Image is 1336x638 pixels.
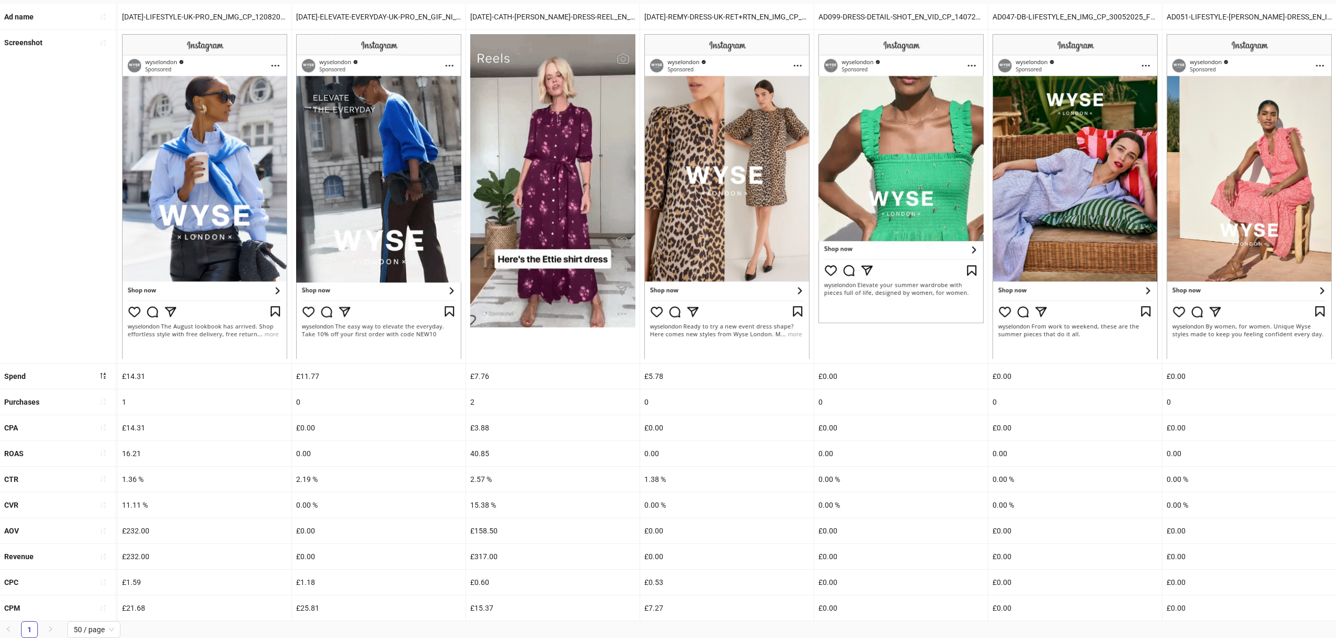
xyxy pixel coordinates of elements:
div: 0.00 [1162,441,1336,466]
div: 0.00 [988,441,1162,466]
div: £0.00 [814,570,988,595]
span: right [47,626,54,632]
div: [DATE]-ELEVATE-EVERYDAY-UK-PRO_EN_GIF_NI_12082025_F_CC_SC24_USP3_ECOM [292,4,465,29]
span: sort-descending [99,372,107,379]
div: £7.27 [640,595,814,621]
img: Screenshot 120229972577010055 [296,34,461,358]
div: £5.78 [640,364,814,389]
div: £3.88 [466,415,640,440]
span: sort-ascending [99,398,107,405]
div: £0.53 [640,570,814,595]
div: 0.00 % [988,492,1162,518]
div: £0.00 [1162,570,1336,595]
b: CVR [4,501,18,509]
div: 0.00 [292,441,465,466]
div: £0.00 [292,415,465,440]
b: Revenue [4,552,34,561]
span: sort-ascending [99,475,107,482]
div: Page Size [67,621,120,638]
div: AD047-DB-LIFESTYLE_EN_IMG_CP_30052025_F_CC_SC1_USP11_NEWSEASON [988,4,1162,29]
span: sort-ascending [99,604,107,612]
div: £0.00 [988,364,1162,389]
a: 1 [22,622,37,637]
div: £0.00 [640,544,814,569]
div: £158.50 [466,518,640,543]
b: CTR [4,475,18,483]
div: 1 [118,389,291,415]
div: 0.00 % [292,492,465,518]
span: left [5,626,12,632]
div: £0.00 [814,595,988,621]
b: CPA [4,424,18,432]
b: Screenshot [4,38,43,47]
div: 0 [814,389,988,415]
div: AD099-DRESS-DETAIL-SHOT_EN_VID_CP_14072025_F_CC_SC1_None_NEWSEASON [814,4,988,29]
div: AD051-LIFESTYLE-[PERSON_NAME]-DRESS_EN_IMG_CP_30052025_F_CC_SC1_USP11_NEWSEASON [1162,4,1336,29]
div: £0.60 [466,570,640,595]
span: sort-ascending [99,579,107,586]
span: sort-ascending [99,501,107,509]
span: sort-ascending [99,553,107,560]
div: £0.00 [988,415,1162,440]
div: £0.00 [988,570,1162,595]
b: Spend [4,372,26,380]
div: 1.38 % [640,467,814,492]
div: 0.00 % [814,492,988,518]
div: 11.11 % [118,492,291,518]
div: 1.36 % [118,467,291,492]
div: [DATE]-CATH-[PERSON_NAME]-DRESS-REEL_EN_VID_CP_14072025_F_CC_SC13_None_NEWSEASON [466,4,640,29]
div: £0.00 [988,595,1162,621]
div: £14.31 [118,364,291,389]
div: £0.00 [988,544,1162,569]
div: £0.00 [1162,415,1336,440]
div: £0.00 [814,518,988,543]
b: CPM [4,604,20,612]
span: sort-ascending [99,527,107,534]
img: Screenshot 120227631514340055 [818,34,984,323]
div: 0.00 % [988,467,1162,492]
img: Screenshot 120224616461580055 [993,34,1158,358]
span: sort-ascending [99,39,107,46]
div: £25.81 [292,595,465,621]
div: 15.38 % [466,492,640,518]
div: 0.00 [640,441,814,466]
b: CPC [4,578,18,586]
div: £0.00 [1162,518,1336,543]
div: 0.00 [814,441,988,466]
b: Purchases [4,398,39,406]
b: Ad name [4,13,34,21]
div: 0 [640,389,814,415]
b: ROAS [4,449,24,458]
div: 2.57 % [466,467,640,492]
div: £317.00 [466,544,640,569]
div: £0.00 [292,518,465,543]
img: Screenshot 120229144425920055 [644,34,809,358]
img: Screenshot 120224613298100055 [1167,34,1332,358]
div: £0.00 [1162,595,1336,621]
div: [DATE]-REMY-DRESS-UK-RET+RTN_EN_IMG_CP_28072025_F_CC_SC1_None_NEWSEASON [640,4,814,29]
span: sort-ascending [99,424,107,431]
div: £0.00 [1162,544,1336,569]
div: 40.85 [466,441,640,466]
b: AOV [4,527,19,535]
div: 0.00 % [640,492,814,518]
div: [DATE]-LIFESTYLE-UK-PRO_EN_IMG_CP_12082025_F_CC_SC24_USP3_ECOM [118,4,291,29]
div: 16.21 [118,441,291,466]
li: 1 [21,621,38,638]
div: £21.68 [118,595,291,621]
span: sort-ascending [99,13,107,20]
div: £0.00 [1162,364,1336,389]
div: 2 [466,389,640,415]
div: £0.00 [292,544,465,569]
span: 50 / page [74,622,114,637]
div: £1.59 [118,570,291,595]
div: £7.76 [466,364,640,389]
div: £0.00 [814,364,988,389]
div: 0 [988,389,1162,415]
img: Screenshot 120229972540920055 [122,34,287,358]
div: £232.00 [118,544,291,569]
div: £0.00 [814,544,988,569]
div: £11.77 [292,364,465,389]
div: £232.00 [118,518,291,543]
img: Screenshot 120227631043220055 [470,34,635,327]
